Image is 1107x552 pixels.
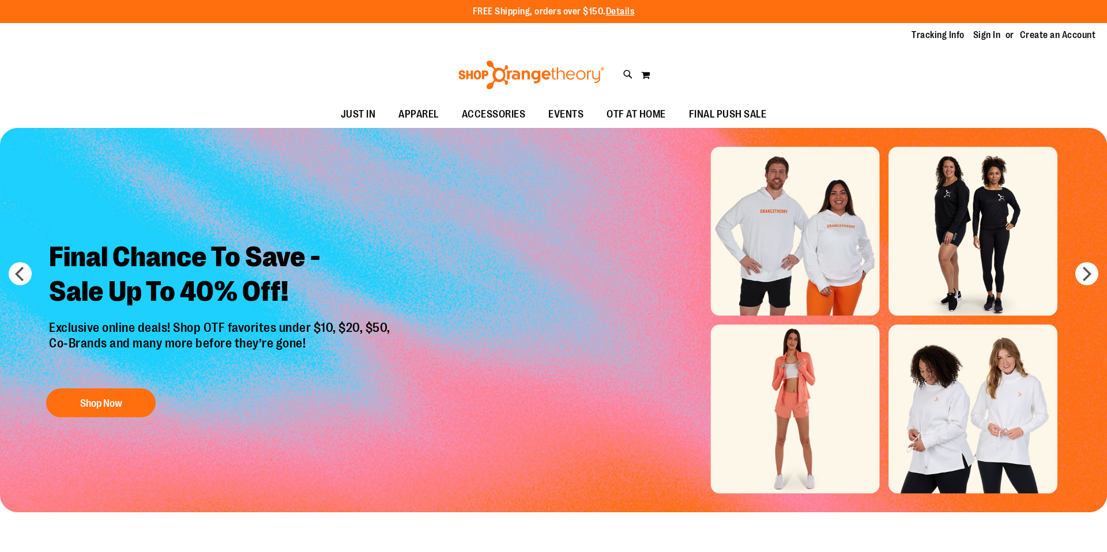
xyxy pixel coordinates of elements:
[607,101,666,127] span: OTF AT HOME
[40,320,402,377] p: Exclusive online deals! Shop OTF favorites under $10, $20, $50, Co-Brands and many more before th...
[1075,262,1098,285] button: next
[537,101,595,128] a: EVENTS
[1020,29,1096,41] a: Create an Account
[462,101,526,127] span: ACCESSORIES
[341,101,376,127] span: JUST IN
[40,231,402,320] h2: Final Chance To Save - Sale Up To 40% Off!
[689,101,767,127] span: FINAL PUSH SALE
[450,101,537,128] a: ACCESSORIES
[46,388,156,417] button: Shop Now
[9,262,32,285] button: prev
[387,101,450,128] a: APPAREL
[329,101,387,128] a: JUST IN
[473,5,635,18] p: FREE Shipping, orders over $150.
[912,29,965,41] a: Tracking Info
[398,101,439,127] span: APPAREL
[548,101,583,127] span: EVENTS
[40,231,402,423] a: Final Chance To Save -Sale Up To 40% Off! Exclusive online deals! Shop OTF favorites under $10, $...
[973,29,1001,41] a: Sign In
[677,101,778,128] a: FINAL PUSH SALE
[606,6,635,17] a: Details
[595,101,677,128] a: OTF AT HOME
[457,61,606,89] img: Shop Orangetheory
